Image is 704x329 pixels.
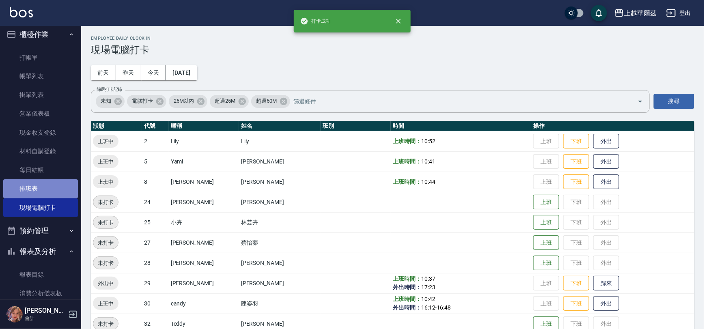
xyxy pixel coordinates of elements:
[421,158,435,165] span: 10:41
[169,97,199,105] span: 25M以內
[251,97,282,105] span: 超過50M
[93,157,118,166] span: 上班中
[591,5,607,21] button: save
[239,212,321,232] td: 林芸卉
[96,97,116,105] span: 未知
[142,273,169,293] td: 29
[533,215,559,230] button: 上班
[634,95,647,108] button: Open
[93,218,118,227] span: 未打卡
[91,65,116,80] button: 前天
[393,275,421,282] b: 上班時間：
[93,137,118,146] span: 上班中
[3,24,78,45] button: 櫃檯作業
[142,293,169,314] td: 30
[25,307,66,315] h5: [PERSON_NAME]
[141,65,166,80] button: 今天
[93,279,118,288] span: 外出中
[663,6,694,21] button: 登出
[421,178,435,185] span: 10:44
[169,131,239,151] td: Lily
[393,158,421,165] b: 上班時間：
[239,151,321,172] td: [PERSON_NAME]
[593,134,619,149] button: 外出
[10,7,33,17] img: Logo
[251,95,290,108] div: 超過50M
[563,134,589,149] button: 下班
[239,172,321,192] td: [PERSON_NAME]
[25,315,66,322] p: 會計
[239,192,321,212] td: [PERSON_NAME]
[142,121,169,131] th: 代號
[421,296,435,302] span: 10:42
[593,296,619,311] button: 外出
[239,131,321,151] td: Lily
[169,273,239,293] td: [PERSON_NAME]
[563,276,589,291] button: 下班
[437,304,451,311] span: 16:48
[93,259,118,267] span: 未打卡
[169,151,239,172] td: Yami
[3,220,78,241] button: 預約管理
[239,253,321,273] td: [PERSON_NAME]
[593,174,619,189] button: 外出
[3,284,78,303] a: 消費分析儀表板
[611,5,660,22] button: 上越華爾茲
[563,174,589,189] button: 下班
[593,276,619,291] button: 歸來
[321,121,391,131] th: 班別
[169,121,239,131] th: 暱稱
[3,198,78,217] a: 現場電腦打卡
[169,192,239,212] td: [PERSON_NAME]
[593,154,619,169] button: 外出
[93,320,118,328] span: 未打卡
[97,86,122,92] label: 篩選打卡記錄
[393,284,421,290] b: 外出時間：
[210,95,249,108] div: 超過25M
[127,95,166,108] div: 電腦打卡
[531,121,694,131] th: 操作
[393,178,421,185] b: 上班時間：
[391,293,531,314] td: -
[563,154,589,169] button: 下班
[116,65,141,80] button: 昨天
[421,275,435,282] span: 10:37
[142,253,169,273] td: 28
[421,284,435,290] span: 17:23
[6,306,23,323] img: Person
[142,172,169,192] td: 8
[390,12,407,30] button: close
[533,235,559,250] button: 上班
[169,293,239,314] td: candy
[142,192,169,212] td: 24
[563,296,589,311] button: 下班
[239,293,321,314] td: 陳姿羽
[96,95,125,108] div: 未知
[3,241,78,262] button: 報表及分析
[3,161,78,179] a: 每日結帳
[169,232,239,253] td: [PERSON_NAME]
[393,296,421,302] b: 上班時間：
[421,138,435,144] span: 10:52
[169,212,239,232] td: 小卉
[3,104,78,123] a: 營業儀表板
[169,172,239,192] td: [PERSON_NAME]
[142,151,169,172] td: 5
[210,97,240,105] span: 超過25M
[166,65,197,80] button: [DATE]
[91,121,142,131] th: 狀態
[300,17,331,25] span: 打卡成功
[93,239,118,247] span: 未打卡
[3,179,78,198] a: 排班表
[654,94,694,109] button: 搜尋
[3,265,78,284] a: 報表目錄
[393,304,421,311] b: 外出時間：
[239,273,321,293] td: [PERSON_NAME]
[127,97,158,105] span: 電腦打卡
[169,253,239,273] td: [PERSON_NAME]
[239,121,321,131] th: 姓名
[239,232,321,253] td: 蔡怡蓁
[3,67,78,86] a: 帳單列表
[3,86,78,104] a: 掛單列表
[533,256,559,271] button: 上班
